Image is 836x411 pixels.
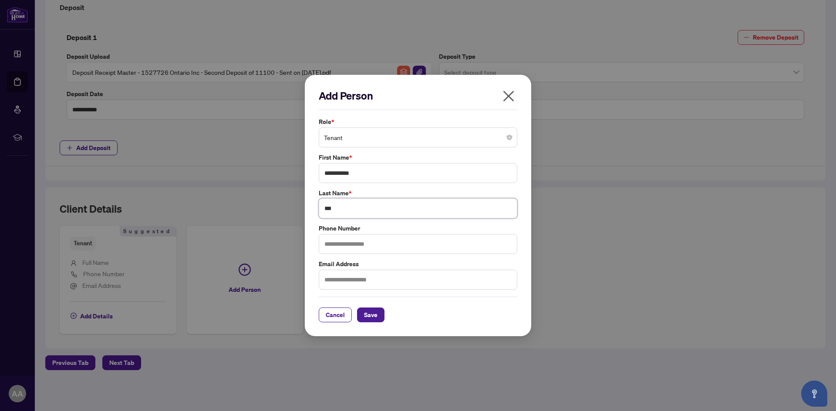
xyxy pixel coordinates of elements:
[319,153,517,162] label: First Name
[801,381,827,407] button: Open asap
[502,89,516,103] span: close
[319,117,517,127] label: Role
[324,129,512,146] span: Tenant
[319,224,517,233] label: Phone Number
[357,307,384,322] button: Save
[319,307,352,322] button: Cancel
[319,89,517,103] h2: Add Person
[319,188,517,198] label: Last Name
[319,259,517,269] label: Email Address
[364,308,378,322] span: Save
[507,135,512,140] span: close-circle
[326,308,345,322] span: Cancel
